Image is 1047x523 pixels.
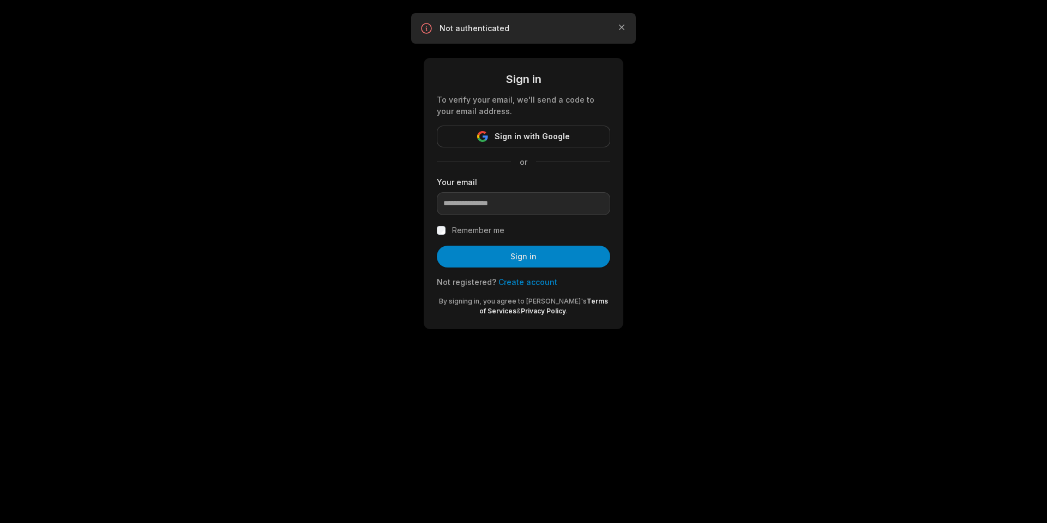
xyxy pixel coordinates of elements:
div: To verify your email, we'll send a code to your email address. [437,94,610,117]
span: & [516,307,521,315]
a: Create account [498,277,557,287]
span: Sign in with Google [495,130,570,143]
button: Sign in with Google [437,126,610,147]
label: Remember me [452,224,504,237]
a: Terms of Services [479,297,608,315]
span: or [511,156,536,168]
span: By signing in, you agree to [PERSON_NAME]'s [439,297,587,305]
span: Not registered? [437,277,496,287]
label: Your email [437,176,610,188]
button: Sign in [437,246,610,268]
p: Not authenticated [440,23,607,34]
div: Sign in [437,71,610,87]
span: . [566,307,568,315]
a: Privacy Policy [521,307,566,315]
